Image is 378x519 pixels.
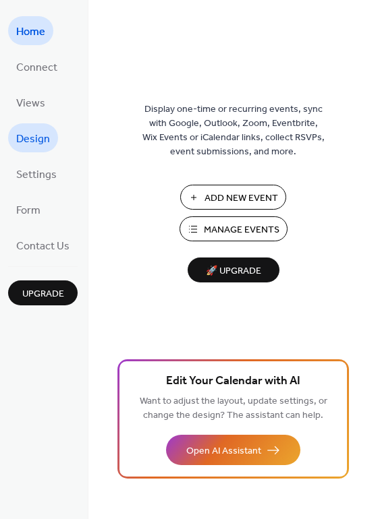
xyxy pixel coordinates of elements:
a: Contact Us [8,231,78,259]
span: 🚀 Upgrade [196,262,271,280]
span: Form [16,200,40,221]
span: Connect [16,57,57,78]
span: Add New Event [205,191,278,206]
span: Contact Us [16,236,70,257]
span: Design [16,129,50,150]
span: Display one-time or recurring events, sync with Google, Outlook, Zoom, Eventbrite, Wix Events or ... [142,102,325,159]
span: Views [16,93,45,114]
span: Manage Events [204,223,279,237]
button: Open AI Assistant [166,435,300,465]
button: Manage Events [180,216,288,241]
a: Home [8,16,53,45]
a: Connect [8,52,65,81]
a: Views [8,88,53,117]
a: Settings [8,159,65,188]
span: Open AI Assistant [186,444,261,458]
span: Edit Your Calendar with AI [166,372,300,391]
a: Form [8,195,49,224]
span: Upgrade [22,287,64,301]
span: Settings [16,164,57,185]
button: Add New Event [180,185,286,210]
a: Design [8,123,58,152]
button: Upgrade [8,280,78,305]
button: 🚀 Upgrade [188,257,279,282]
span: Home [16,22,45,42]
span: Want to adjust the layout, update settings, or change the design? The assistant can help. [140,392,327,425]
